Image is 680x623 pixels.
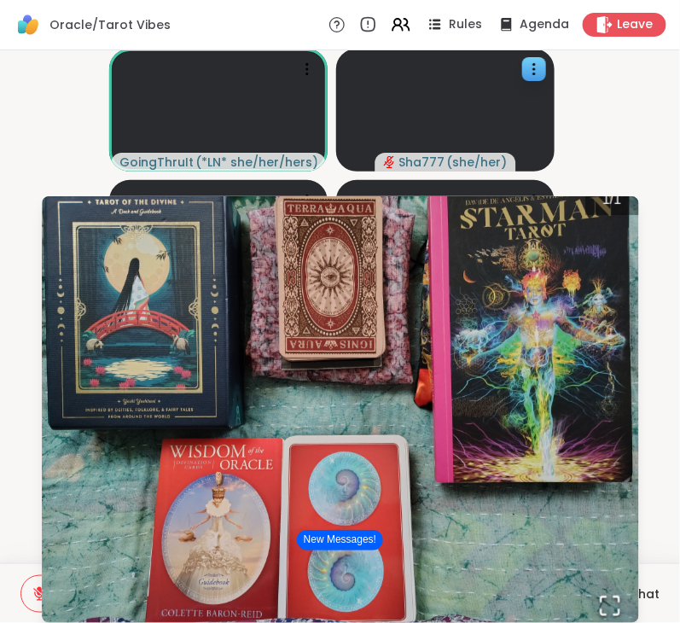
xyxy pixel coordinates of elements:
span: Leave [617,16,653,33]
span: GoingThruIt [120,154,194,171]
span: ( *LN* she/her/hers ) [195,154,317,171]
img: ShareWell Logomark [14,10,43,39]
span: Rules [449,16,482,33]
span: Chat [629,585,660,603]
span: Sha777 [399,154,445,171]
span: Oracle/Tarot Vibes [49,16,171,33]
span: Agenda [520,16,569,33]
button: New Messages! [297,530,383,550]
span: audio-muted [384,156,396,168]
span: ( she/her ) [447,154,508,171]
